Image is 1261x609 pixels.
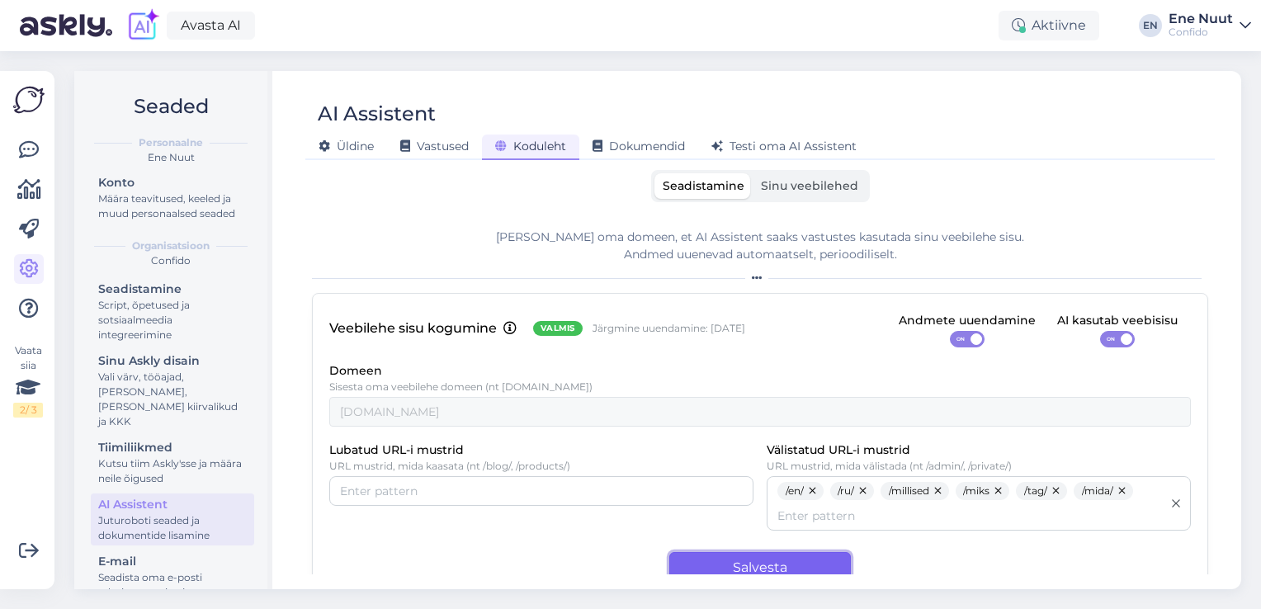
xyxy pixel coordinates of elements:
button: Salvesta [669,552,851,583]
span: /miks [963,482,989,500]
div: Ene Nuut [1169,12,1233,26]
span: /ru/ [838,482,854,500]
div: Sinu Askly disain [98,352,247,370]
a: TiimiliikmedKutsu tiim Askly'sse ja määra neile õigused [91,437,254,489]
div: E-mail [98,553,247,570]
div: Ene Nuut [87,150,254,165]
div: Aktiivne [999,11,1099,40]
span: ON [1101,332,1121,347]
img: explore-ai [125,8,160,43]
div: [PERSON_NAME] oma domeen, et AI Assistent saaks vastustes kasutada sinu veebilehe sisu. Andmed uu... [312,229,1208,263]
div: AI Assistent [98,496,247,513]
div: Andmete uuendamine [899,312,1036,330]
h2: Seaded [87,91,254,122]
p: URL mustrid, mida välistada (nt /admin/, /private/) [767,460,1191,472]
span: /en/ [786,482,804,500]
a: Sinu Askly disainVali värv, tööajad, [PERSON_NAME], [PERSON_NAME] kiirvalikud ja KKK [91,350,254,432]
a: KontoMäära teavitused, keeled ja muud personaalsed seaded [91,172,254,224]
p: Veebilehe sisu kogumine [329,319,497,339]
div: Konto [98,174,247,191]
div: Tiimiliikmed [98,439,247,456]
span: /tag/ [1024,482,1047,500]
span: ON [951,332,971,347]
span: /millised [889,482,929,500]
div: EN [1139,14,1162,37]
p: URL mustrid, mida kaasata (nt /blog/, /products/) [329,460,753,472]
a: SeadistamineScript, õpetused ja sotsiaalmeedia integreerimine [91,278,254,345]
label: Lubatud URL-i mustrid [329,441,464,460]
div: Määra teavitused, keeled ja muud personaalsed seaded [98,191,247,221]
input: example.com [329,397,1191,427]
div: AI kasutab veebisisu [1057,312,1178,330]
div: Kutsu tiim Askly'sse ja määra neile õigused [98,456,247,486]
div: Confido [1169,26,1233,39]
span: Vastused [400,139,469,153]
p: Järgmine uuendamine: [DATE] [593,322,745,336]
span: Testi oma AI Assistent [711,139,857,153]
b: Personaalne [139,135,203,150]
input: Enter pattern [340,482,743,500]
div: Seadistamine [98,281,247,298]
div: 2 / 3 [13,403,43,418]
span: Valmis [541,322,575,335]
div: Vaata siia [13,343,43,418]
span: Sinu veebilehed [761,178,858,193]
span: Seadistamine [663,178,744,193]
b: Organisatsioon [132,238,210,253]
a: Ene NuutConfido [1169,12,1251,39]
a: Avasta AI [167,12,255,40]
input: Enter pattern [777,507,1162,525]
div: Vali värv, tööajad, [PERSON_NAME], [PERSON_NAME] kiirvalikud ja KKK [98,370,247,429]
span: /mida/ [1082,482,1113,500]
span: Dokumendid [593,139,685,153]
div: Confido [87,253,254,268]
div: Juturoboti seaded ja dokumentide lisamine [98,513,247,543]
span: Üldine [319,139,374,153]
label: Domeen [329,362,382,380]
p: Sisesta oma veebilehe domeen (nt [DOMAIN_NAME]) [329,381,1191,393]
label: Välistatud URL-i mustrid [767,441,910,460]
a: AI AssistentJuturoboti seaded ja dokumentide lisamine [91,493,254,545]
div: Script, õpetused ja sotsiaalmeedia integreerimine [98,298,247,342]
span: Koduleht [495,139,566,153]
div: AI Assistent [318,98,436,130]
img: Askly Logo [13,84,45,116]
